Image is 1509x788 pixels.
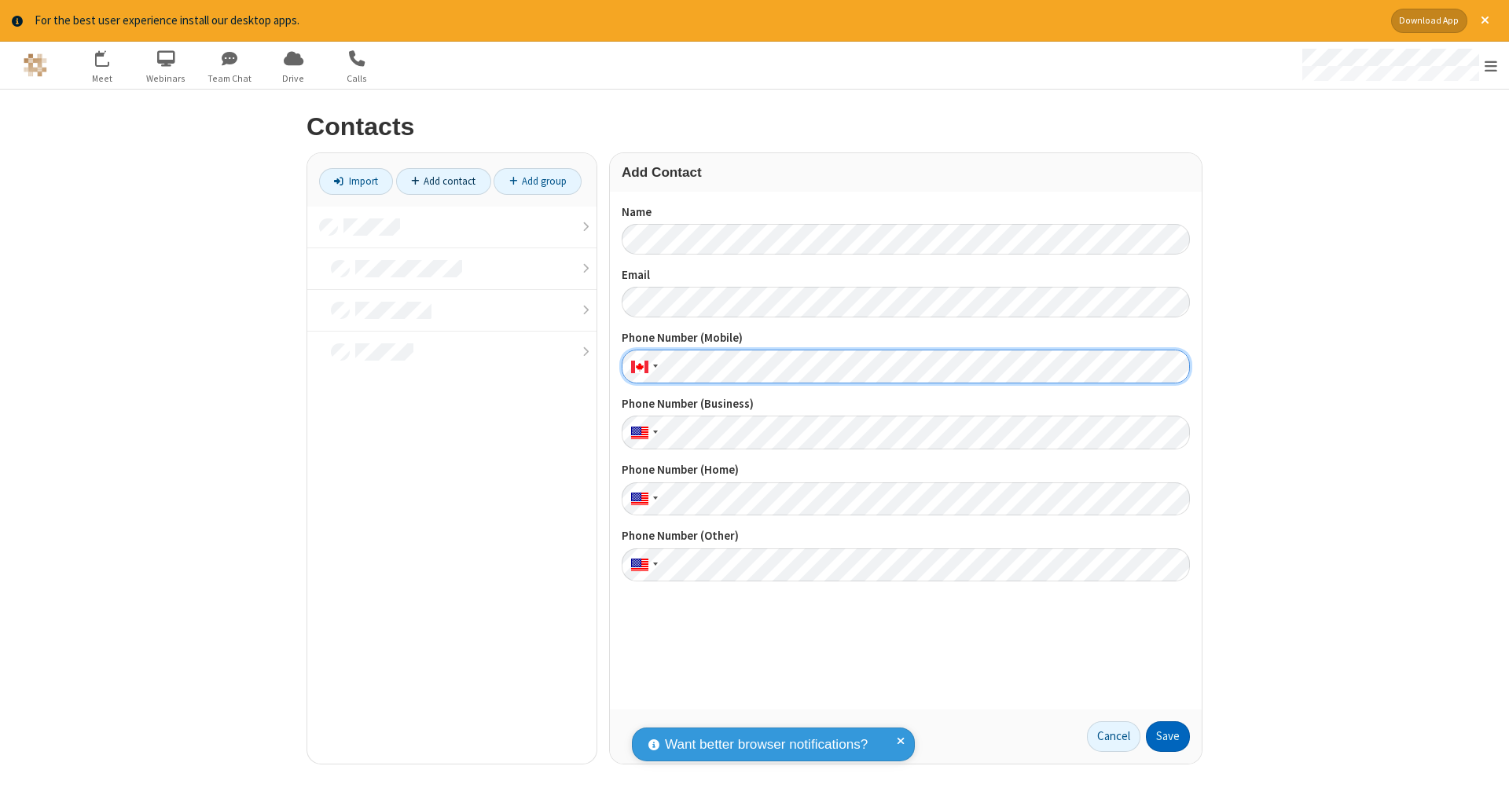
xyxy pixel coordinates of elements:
[1391,9,1467,33] button: Download App
[137,71,196,86] span: Webinars
[622,548,663,582] div: United States: + 1
[1473,9,1497,33] button: Close alert
[24,53,47,77] img: QA Selenium DO NOT DELETE OR CHANGE
[494,168,582,195] a: Add group
[665,735,868,755] span: Want better browser notifications?
[35,12,1379,30] div: For the best user experience install our desktop apps.
[622,266,1190,284] label: Email
[622,461,1190,479] label: Phone Number (Home)
[6,42,64,89] button: Logo
[622,165,1190,180] h3: Add Contact
[73,71,132,86] span: Meet
[264,71,323,86] span: Drive
[1087,721,1140,753] a: Cancel
[622,329,1190,347] label: Phone Number (Mobile)
[622,416,663,449] div: United States: + 1
[622,203,1190,222] label: Name
[319,168,393,195] a: Import
[328,71,387,86] span: Calls
[200,71,259,86] span: Team Chat
[1287,42,1509,89] div: Open menu
[622,527,1190,545] label: Phone Number (Other)
[1146,721,1190,753] button: Save
[307,113,1202,141] h2: Contacts
[104,50,118,62] div: 12
[1470,747,1497,777] iframe: Chat
[396,168,491,195] a: Add contact
[622,350,663,383] div: Canada: + 1
[622,395,1190,413] label: Phone Number (Business)
[622,482,663,516] div: United States: + 1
